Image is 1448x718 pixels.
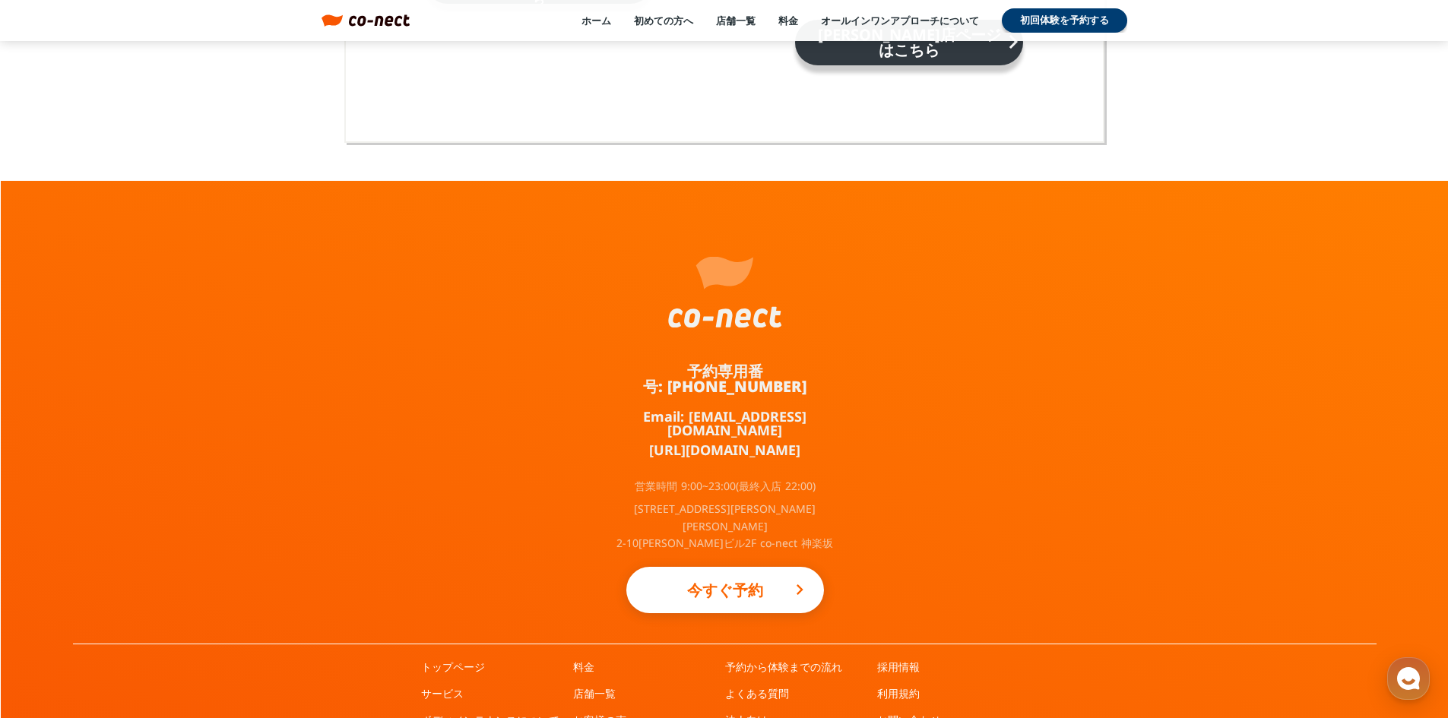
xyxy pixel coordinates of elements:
[611,410,839,437] a: Email: [EMAIL_ADDRESS][DOMAIN_NAME]
[573,659,594,675] a: 料金
[39,504,66,517] span: ホーム
[100,482,196,520] a: チャット
[611,501,839,552] p: [STREET_ADDRESS][PERSON_NAME][PERSON_NAME] 2-10[PERSON_NAME]ビル2F co-nect 神楽坂
[1003,29,1023,55] i: keyboard_arrow_right
[725,686,789,701] a: よくある質問
[626,567,824,613] a: 今すぐ予約keyboard_arrow_right
[795,20,1023,65] a: [PERSON_NAME]店ページはこちらkeyboard_arrow_right
[1002,8,1127,33] a: 初回体験を予約する
[634,14,693,27] a: 初めての方へ
[581,14,611,27] a: ホーム
[235,504,253,517] span: 設定
[791,580,809,599] i: keyboard_arrow_right
[810,27,1008,58] p: [PERSON_NAME]店ページはこちら
[716,14,756,27] a: 店舗一覧
[611,364,839,394] a: 予約専用番号: [PHONE_NUMBER]
[573,686,616,701] a: 店舗一覧
[657,574,794,607] p: 今すぐ予約
[877,686,920,701] a: 利用規約
[635,481,816,492] p: 営業時間 9:00~23:00(最終入店 22:00)
[725,659,842,675] a: 予約から体験までの流れ
[421,686,464,701] a: サービス
[821,14,979,27] a: オールインワンアプローチについて
[778,14,798,27] a: 料金
[130,505,166,517] span: チャット
[877,659,920,675] a: 採用情報
[196,482,292,520] a: 設定
[5,482,100,520] a: ホーム
[649,443,800,457] a: [URL][DOMAIN_NAME]
[421,659,485,675] a: トップページ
